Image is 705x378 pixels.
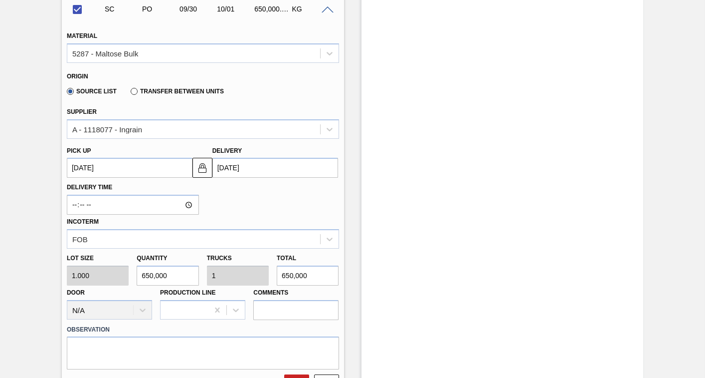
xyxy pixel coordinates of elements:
[102,5,143,13] div: Suggestion Created
[67,73,88,80] label: Origin
[67,251,129,266] label: Lot size
[212,158,338,178] input: mm/dd/yyyy
[72,49,139,57] div: 5287 - Maltose Bulk
[67,32,97,39] label: Material
[131,88,224,95] label: Transfer between Units
[277,255,296,262] label: Total
[67,180,199,195] label: Delivery Time
[214,5,255,13] div: 10/01/2025
[253,286,339,300] label: Comments
[160,289,215,296] label: Production Line
[67,289,85,296] label: Door
[67,88,117,95] label: Source List
[72,125,142,133] div: A - 1118077 - Ingrain
[67,147,91,154] label: Pick up
[67,158,192,178] input: mm/dd/yyyy
[137,255,167,262] label: Quantity
[196,162,208,174] img: locked
[212,147,242,154] label: Delivery
[140,5,180,13] div: Purchase order
[67,108,97,115] label: Supplier
[289,5,330,13] div: KG
[72,235,88,243] div: FOB
[207,255,232,262] label: Trucks
[192,158,212,178] button: locked
[67,323,339,337] label: Observation
[177,5,217,13] div: 09/30/2025
[67,218,99,225] label: Incoterm
[252,5,292,13] div: 650,000.000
